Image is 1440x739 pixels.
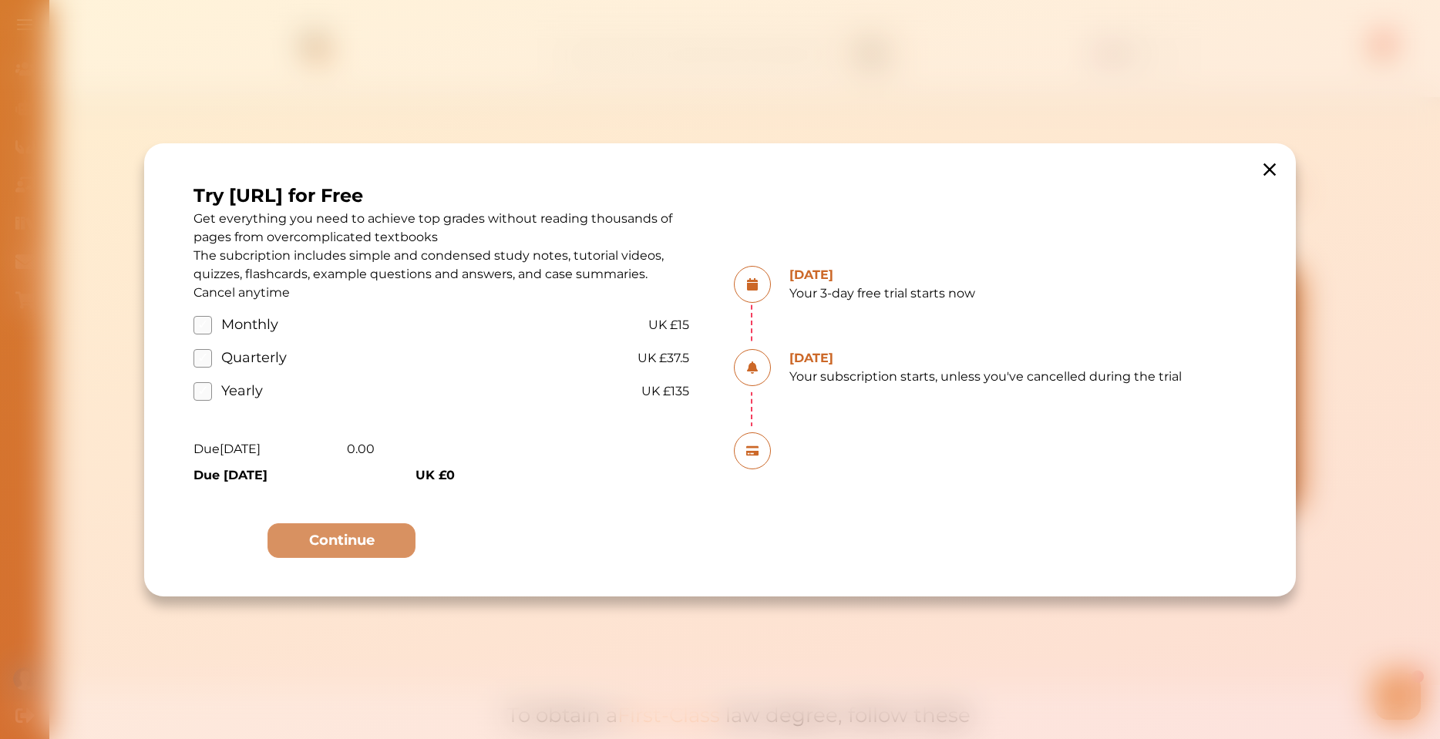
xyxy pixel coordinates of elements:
p: 0.00 [347,440,375,459]
button: Continue [267,523,416,558]
p: Your 3-day free trial starts now [789,287,1247,300]
span: UK £37.5 [638,348,689,367]
i: 1 [341,1,354,13]
p: Get everything you need to achieve top grades without reading thousands of pages from overcomplic... [193,210,689,284]
p: Your subscription starts, unless you've cancelled during the trial [789,454,1247,466]
h3: [DATE] [789,349,1247,368]
p: Cancel anytime [193,284,689,302]
h3: [DATE] [789,432,1247,451]
p: Your subscription starts, unless you've cancelled during the trial [789,371,1247,383]
span: UK £135 [641,381,689,400]
h1: Try [URL] for Free [193,182,689,210]
label: Monthly [193,314,264,335]
b: UK £0 [416,468,455,482]
p: Due [DATE] [193,440,261,459]
label: Quarterly [193,348,271,368]
h3: [DATE] [789,266,1247,284]
b: Due [DATE] [193,468,267,482]
span: UK £15 [648,315,689,334]
label: Yearly [193,381,251,401]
